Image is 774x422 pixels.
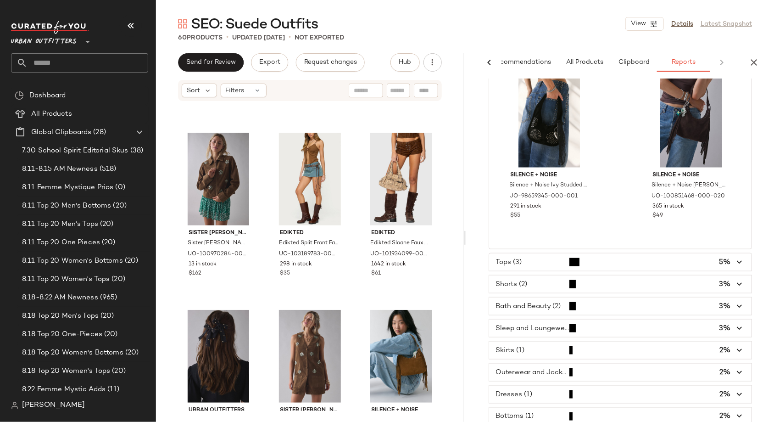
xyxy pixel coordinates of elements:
img: cfy_white_logo.C9jOOHJF.svg [11,21,89,34]
img: 100970490_020_b [273,310,347,403]
span: Edikted [280,229,340,237]
span: (20) [110,366,126,377]
span: All Products [31,109,72,119]
span: Edikted Sloane Faux Suede Micro Shorts in Brown, Women's at Urban Outfitters [371,239,430,248]
span: $162 [189,270,201,278]
span: Urban Outfitters [189,406,248,415]
span: 8.11 Top 20 One Pieces [22,237,100,248]
span: UO-100970284-000-020 [188,250,247,259]
span: Silence + Noise [652,171,730,180]
button: Hub [390,53,420,72]
span: 13 in stock [189,260,217,269]
span: (518) [98,164,117,174]
span: 8.18 Top 20 Men's Tops [22,311,99,321]
span: [PERSON_NAME] [22,400,85,411]
img: 100851468_224_b [364,310,439,403]
span: 8.11 Top 20 Men's Bottoms [22,201,111,211]
p: Not Exported [295,33,344,43]
button: Export [251,53,288,72]
button: Send for Review [178,53,244,72]
span: Sort [187,86,200,96]
span: (11) [106,384,120,395]
img: svg%3e [11,402,18,409]
span: 8.22 Femme Mystic Adds [22,384,106,395]
img: 103189783_020_m2 [273,133,347,225]
span: $55 [511,212,521,220]
p: updated [DATE] [232,33,285,43]
span: Silence + Noise Ivy Studded Suede Hobo Bag in Black, Women's at Urban Outfitters [510,181,587,190]
button: Bath and Beauty (2)3% [489,298,752,315]
span: $61 [372,270,381,278]
span: 8.11 Top 20 Women's Tops [22,274,110,285]
span: Silence + Noise [372,406,431,415]
span: (20) [123,348,139,358]
span: (20) [123,256,139,266]
button: View [625,17,664,31]
button: Request changes [296,53,365,72]
span: (28) [91,127,106,138]
span: 8.18 Top 20 Women's Tops [22,366,110,377]
img: 101934099_020_m [364,133,439,225]
span: 8.18 Top 20 Women's Bottoms [22,348,123,358]
span: Sister [PERSON_NAME] [189,229,248,237]
span: Send for Review [186,59,236,66]
button: Skirts (1)2% [489,342,752,359]
a: Details [671,19,693,29]
span: Edikted Split Front Faux Suede Tank Top in Brown, Women's at Urban Outfitters [279,239,339,248]
span: $35 [280,270,290,278]
span: Edikted [372,229,431,237]
span: UO-103189783-000-020 [279,250,339,259]
span: (20) [110,274,125,285]
span: 60 [178,34,187,41]
span: Silence + Noise [PERSON_NAME] Fringe Bag in Brown, Women's at Urban Outfitters [651,181,729,190]
span: 8.11 Femme Mystique Prios [22,182,114,193]
span: SEO: Suede Outfits [191,16,318,34]
span: 8.18 Top 20 One-Pieces [22,329,102,340]
span: Global Clipboards [31,127,91,138]
span: Export [259,59,280,66]
img: 103407292_001_b [181,310,256,403]
img: 100970284_020_b [181,133,256,225]
span: Request changes [304,59,357,66]
span: Hub [398,59,411,66]
span: 8.11-8.15 AM Newness [22,164,98,174]
button: Shorts (2)3% [489,276,752,293]
span: Reports [671,59,696,66]
span: (20) [99,311,114,321]
span: 8.11 Top 20 Women's Bottoms [22,256,123,266]
span: Silence + Noise [511,171,588,180]
span: UO-101934099-000-020 [371,250,430,259]
button: Sleep and Loungewear (2)3% [489,320,752,337]
button: Dresses (1)2% [489,386,752,403]
span: (20) [98,219,114,230]
span: All Products [565,59,603,66]
button: Outerwear and Jackets (1)2% [489,364,752,381]
span: (0) [114,182,125,193]
span: UO-98659345-000-001 [510,192,578,201]
span: 8.11 Top 20 Men's Tops [22,219,98,230]
span: Sister [PERSON_NAME] [280,406,340,415]
span: 365 in stock [652,203,684,211]
button: Tops (3)5% [489,253,752,271]
img: svg%3e [178,19,187,28]
span: Filters [226,86,245,96]
span: • [226,32,228,43]
span: 7.30 School Spirit Editorial Skus [22,146,128,156]
span: Sister [PERSON_NAME] Jewel Embellished Faux Suede Jacket in Brown, Women's at Urban Outfitters [188,239,247,248]
span: 291 in stock [511,203,542,211]
span: View [630,20,646,28]
span: 1642 in stock [372,260,406,269]
span: (20) [100,237,116,248]
img: svg%3e [15,91,24,100]
span: Dashboard [29,90,66,101]
span: (20) [102,329,118,340]
div: Products [178,33,223,43]
span: (20) [111,201,127,211]
span: 8.18-8.22 AM Newness [22,293,98,303]
span: UO-100851468-000-020 [651,192,725,201]
span: • [289,32,291,43]
span: Urban Outfitters [11,31,77,48]
span: (38) [128,146,144,156]
span: Clipboard [618,59,650,66]
span: $49 [652,212,663,220]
